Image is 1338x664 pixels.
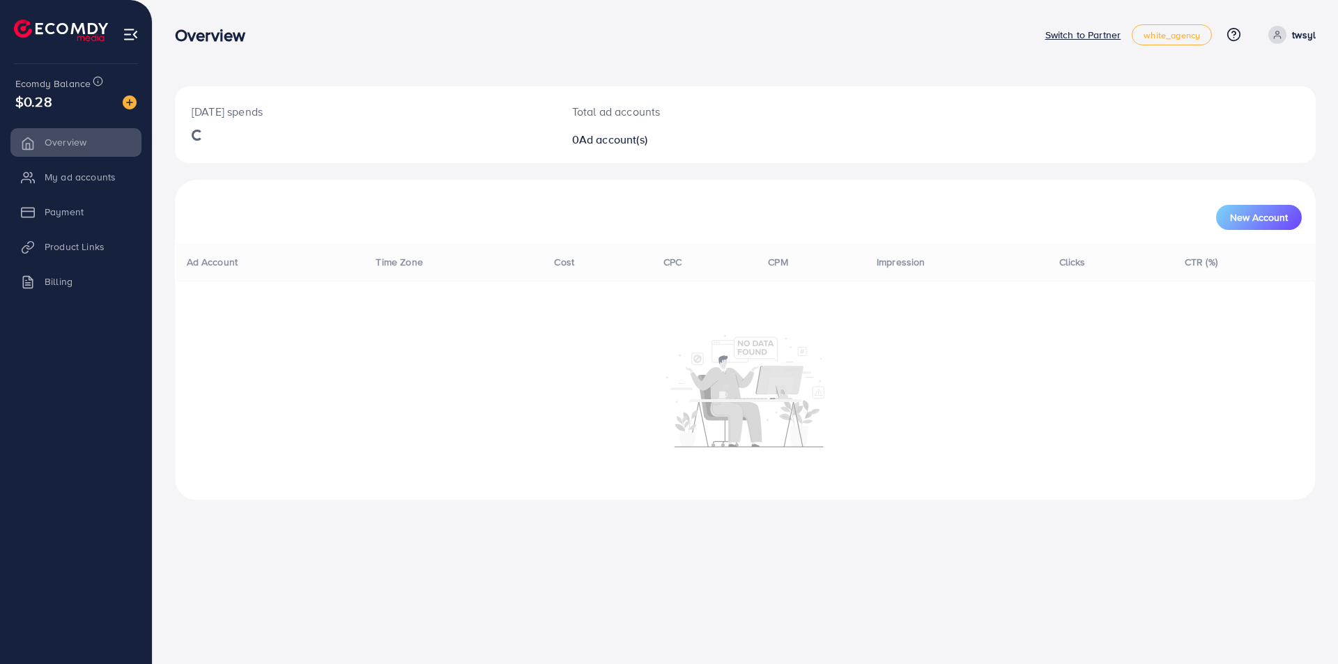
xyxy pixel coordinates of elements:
[1144,31,1200,40] span: white_agency
[1292,26,1316,43] p: twsyl
[14,20,108,41] img: logo
[579,132,647,147] span: Ad account(s)
[1045,26,1121,43] p: Switch to Partner
[572,103,824,120] p: Total ad accounts
[175,25,256,45] h3: Overview
[192,103,539,120] p: [DATE] spends
[1230,213,1288,222] span: New Account
[123,26,139,43] img: menu
[15,91,52,111] span: $0.28
[1263,26,1316,44] a: twsyl
[1216,205,1302,230] button: New Account
[15,77,91,91] span: Ecomdy Balance
[1132,24,1212,45] a: white_agency
[572,133,824,146] h2: 0
[123,95,137,109] img: image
